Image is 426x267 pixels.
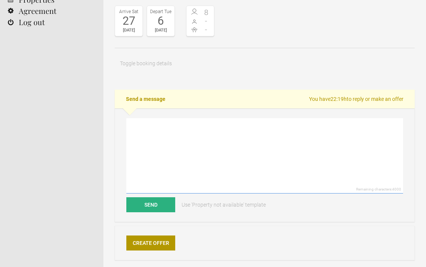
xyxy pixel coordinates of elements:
[200,9,212,16] span: 8
[126,197,175,212] button: Send
[149,15,173,27] div: 6
[200,17,212,25] span: -
[309,95,403,103] span: You have to reply or make an offer
[330,96,347,102] flynt-countdown: 22:19h
[126,235,175,250] a: Create Offer
[200,26,212,33] span: -
[149,8,173,15] div: Depart Tue
[176,197,271,212] a: Use 'Property not available' template
[117,15,141,27] div: 27
[117,8,141,15] div: Arrive Sat
[115,90,415,108] h2: Send a message
[117,27,141,34] div: [DATE]
[149,27,173,34] div: [DATE]
[115,56,177,71] button: Toggle booking details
